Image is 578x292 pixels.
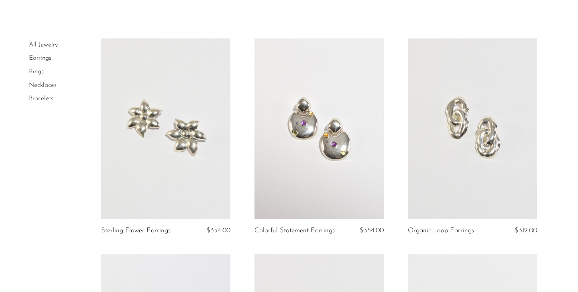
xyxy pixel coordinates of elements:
[29,42,58,48] a: All Jewelry
[29,95,53,102] a: Bracelets
[515,227,537,234] span: $312.00
[360,227,384,234] span: $354.00
[101,227,171,234] a: Sterling Flower Earrings
[29,68,44,75] a: Rings
[29,55,51,61] a: Earrings
[29,82,57,89] a: Necklaces
[408,227,474,234] a: Organic Loop Earrings
[254,227,335,234] a: Colorful Statement Earrings
[206,227,230,234] span: $354.00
